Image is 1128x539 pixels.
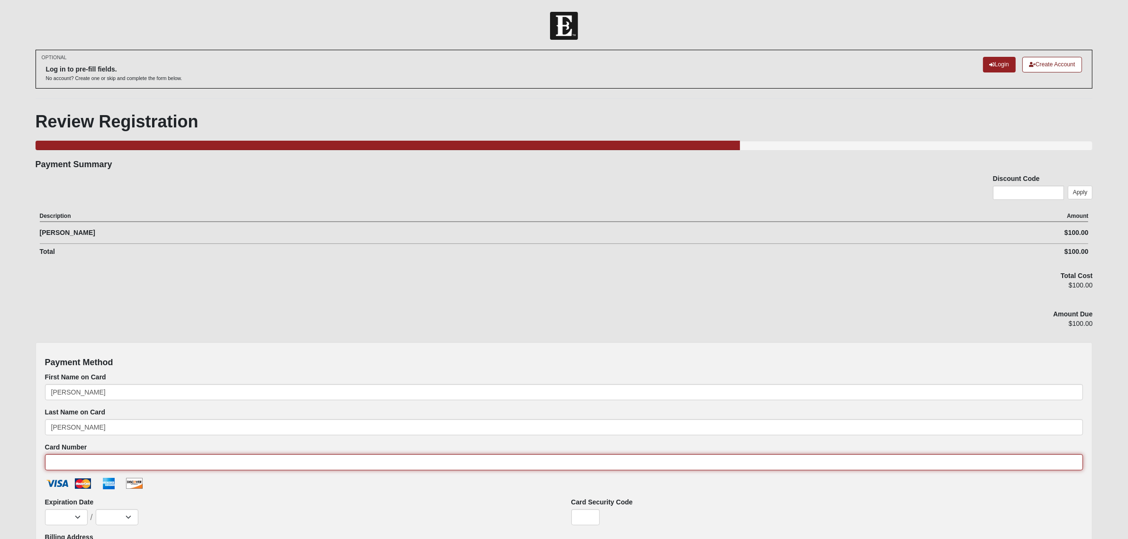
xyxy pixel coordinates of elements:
[1053,309,1092,319] label: Amount Due
[36,160,1093,170] h4: Payment Summary
[46,65,182,73] h6: Log in to pre-fill fields.
[1061,271,1092,280] label: Total Cost
[1067,213,1088,219] strong: Amount
[749,319,1092,335] div: $100.00
[40,228,826,238] div: [PERSON_NAME]
[46,75,182,82] p: No account? Create one or skip and complete the form below.
[993,174,1040,183] label: Discount Code
[45,372,106,382] label: First Name on Card
[45,497,94,507] label: Expiration Date
[45,358,1083,368] h4: Payment Method
[45,442,87,452] label: Card Number
[90,513,93,521] span: /
[40,213,71,219] strong: Description
[571,497,633,507] label: Card Security Code
[45,407,106,417] label: Last Name on Card
[40,247,826,257] div: Total
[749,280,1092,296] div: $100.00
[826,228,1088,238] div: $100.00
[550,12,578,40] img: Church of Eleven22 Logo
[1068,186,1093,199] a: Apply
[1022,57,1083,72] a: Create Account
[36,111,1093,132] h1: Review Registration
[42,54,67,61] small: OPTIONAL
[983,57,1016,72] a: Login
[826,247,1088,257] div: $100.00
